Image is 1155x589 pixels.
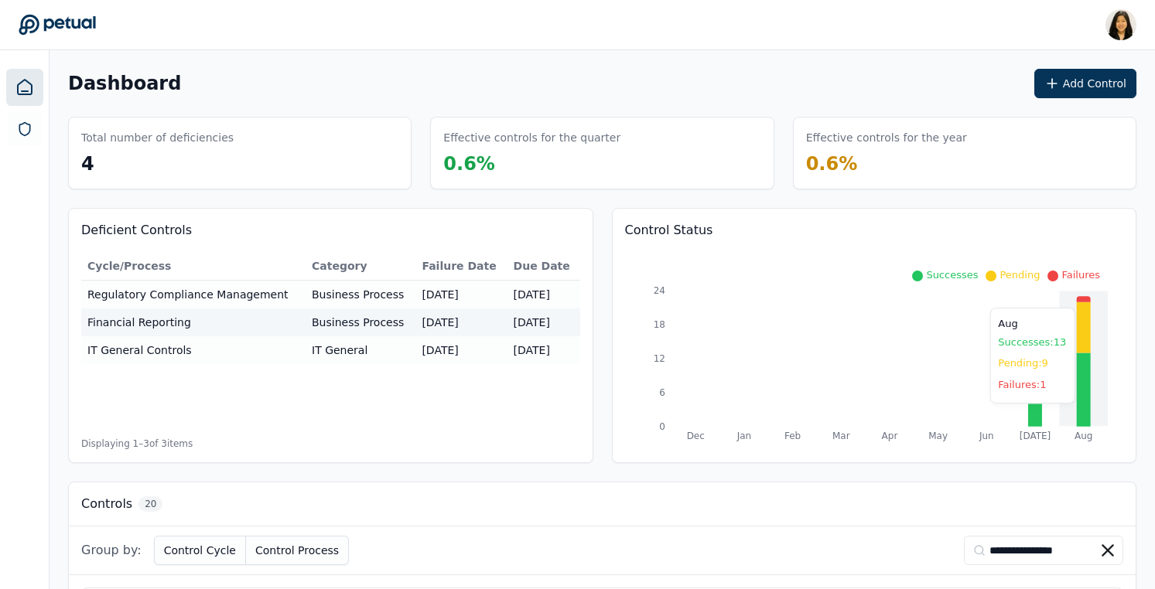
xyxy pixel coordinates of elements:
[659,387,665,398] tspan: 6
[415,252,507,281] th: Failure Date
[415,336,507,364] td: [DATE]
[68,71,181,96] h1: Dashboard
[1105,9,1136,40] img: Renee Park
[625,221,1124,240] h3: Control Status
[653,285,665,296] tspan: 24
[1000,269,1040,281] span: Pending
[653,353,665,364] tspan: 12
[415,308,507,336] td: [DATE]
[81,252,306,281] th: Cycle/Process
[19,14,96,36] a: Go to Dashboard
[832,431,850,441] tspan: Mar
[306,281,415,309] td: Business Process
[881,431,897,441] tspan: Apr
[686,431,704,441] tspan: Dec
[507,252,580,281] th: Due Date
[979,431,994,441] tspan: Jun
[653,319,665,330] tspan: 18
[659,421,665,432] tspan: 0
[81,437,193,450] span: Displaying 1– 3 of 3 items
[81,153,94,175] span: 4
[81,281,306,309] td: Regulatory Compliance Management
[6,69,43,106] a: Dashboard
[1020,431,1051,441] tspan: [DATE]
[81,336,306,364] td: IT General Controls
[246,536,349,565] button: Control Process
[81,221,580,240] h3: Deficient Controls
[306,336,415,364] td: IT General
[507,308,580,336] td: [DATE]
[81,130,234,145] h3: Total number of deficiencies
[1075,431,1092,441] tspan: Aug
[507,336,580,364] td: [DATE]
[784,431,801,441] tspan: Feb
[1061,269,1100,281] span: Failures
[806,130,967,145] h3: Effective controls for the year
[8,112,42,146] a: SOC
[443,130,620,145] h3: Effective controls for the quarter
[1034,69,1136,98] button: Add Control
[443,153,495,175] span: 0.6 %
[81,495,132,513] h3: Controls
[81,541,142,560] span: Group by:
[154,536,246,565] button: Control Cycle
[928,431,948,441] tspan: May
[415,281,507,309] td: [DATE]
[81,308,306,336] td: Financial Reporting
[138,496,162,512] span: 20
[736,431,750,441] tspan: Jan
[806,153,858,175] span: 0.6 %
[926,269,978,281] span: Successes
[306,252,415,281] th: Category
[507,281,580,309] td: [DATE]
[306,308,415,336] td: Business Process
